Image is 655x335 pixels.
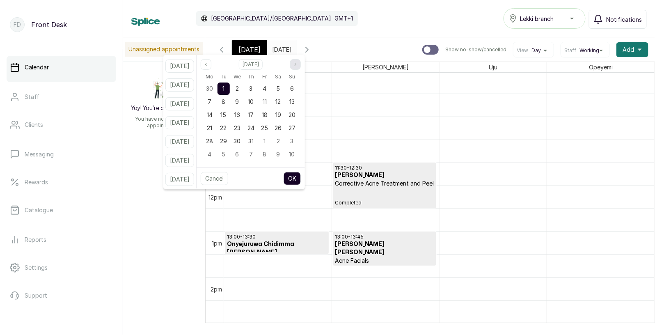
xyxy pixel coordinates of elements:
div: 30 Jul 2025 [230,135,244,148]
a: Catalogue [7,199,116,222]
div: 10 Jul 2025 [244,95,258,108]
span: Working [579,47,599,54]
span: 28 [206,138,213,145]
p: FD [14,21,21,29]
button: [DATE] [165,154,194,167]
span: 29 [220,138,227,145]
span: Tu [220,72,227,82]
span: 25 [261,124,268,131]
svg: calender simple [286,45,291,50]
button: Previous month [201,59,211,70]
span: 30 [206,85,213,92]
p: 13:00 - 13:30 [227,234,327,240]
svg: page previous [204,62,208,67]
div: 05 Jul 2025 [272,82,285,95]
div: Jul 2025 [203,71,299,161]
span: 7 [208,98,212,105]
span: Opeyemi [587,62,614,72]
span: 30 [234,138,241,145]
p: You have no unassigned appointments. [128,116,200,129]
span: 2 [277,138,280,145]
span: 13 [289,98,295,105]
span: 26 [275,124,282,131]
div: 27 Jul 2025 [285,122,299,135]
span: 5 [277,85,280,92]
div: 28 Jul 2025 [203,135,216,148]
span: 8 [222,98,225,105]
span: 7 [249,151,253,158]
p: Reports [25,236,46,244]
span: 1 [222,85,224,92]
a: Settings [7,256,116,279]
div: 17 Jul 2025 [244,108,258,122]
p: Catalogue [25,206,53,214]
div: 10 Aug 2025 [285,148,299,161]
div: 30 Jun 2025 [203,82,216,95]
button: [DATE] [165,97,194,110]
span: 14 [207,111,213,118]
span: 16 [234,111,240,118]
p: Rewards [25,178,48,186]
span: [PERSON_NAME] [361,62,410,72]
span: 19 [275,111,281,118]
div: 31 Jul 2025 [244,135,258,148]
button: ViewDay [517,47,550,54]
div: 25 Jul 2025 [258,122,271,135]
span: 1 [263,138,266,145]
div: 29 Jul 2025 [217,135,230,148]
span: 6 [236,151,239,158]
button: [DATE] [165,135,194,148]
div: 07 Jul 2025 [203,95,216,108]
button: StaffWorking [564,47,606,54]
button: Lekki branch [504,8,586,29]
span: 2 [236,85,239,92]
button: Select month [239,59,263,70]
div: 21 Jul 2025 [203,122,216,135]
p: Unassigned appointments [125,42,203,57]
button: [DATE] [165,116,194,129]
div: Friday [258,71,271,82]
p: [GEOGRAPHIC_DATA]/[GEOGRAPHIC_DATA] [211,14,331,23]
p: Front Desk [31,20,67,30]
span: 4 [263,85,266,92]
div: 24 Jul 2025 [244,122,258,135]
span: 12 [276,98,281,105]
div: Tuesday [217,71,230,82]
span: 15 [221,111,227,118]
a: Clients [7,113,116,136]
span: Uju [487,62,499,72]
span: 5 [222,151,225,158]
span: Lekki branch [520,14,554,23]
span: 6 [290,85,294,92]
div: Wednesday [230,71,244,82]
div: Saturday [272,71,285,82]
a: Calendar [7,56,116,79]
span: 10 [248,98,254,105]
p: Show no-show/cancelled [445,46,506,53]
span: Su [289,72,295,82]
span: 11 [263,98,267,105]
div: 1pm [210,239,224,248]
p: Acne Facials [335,257,435,265]
span: 9 [277,151,280,158]
p: Corrective Acne Treatment and Peel [335,179,435,188]
svg: page next [293,62,298,67]
div: Monday [203,71,216,82]
h2: Yay! You’re all caught up! [131,104,197,112]
span: Fr [262,72,267,82]
div: 26 Jul 2025 [272,122,285,135]
a: Rewards [7,171,116,194]
div: 11 Jul 2025 [258,95,271,108]
p: Calendar [25,63,49,71]
span: 31 [248,138,254,145]
span: 24 [247,124,254,131]
div: 23 Jul 2025 [230,122,244,135]
span: Sa [275,72,282,82]
div: 03 Jul 2025 [244,82,258,95]
span: Notifications [607,15,642,24]
p: Messaging [25,150,54,158]
button: Cancel [201,172,228,185]
div: 12 Jul 2025 [272,95,285,108]
div: 18 Jul 2025 [258,108,271,122]
div: 04 Jul 2025 [258,82,271,95]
